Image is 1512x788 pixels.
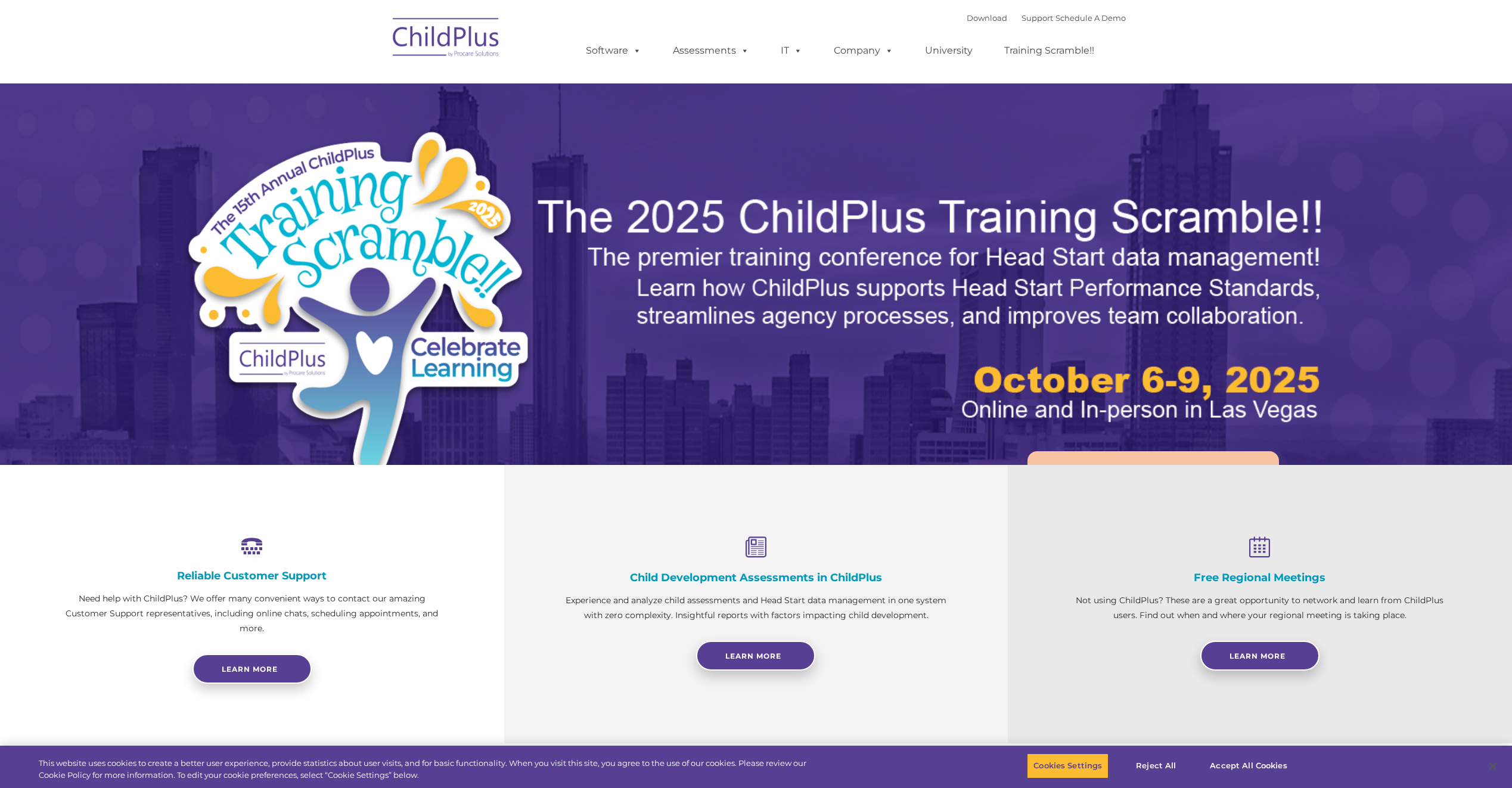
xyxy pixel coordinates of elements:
[725,652,781,660] span: Learn More
[1055,13,1126,23] a: Schedule A Demo
[1230,652,1286,660] span: Learn More
[769,39,814,63] a: IT
[696,641,815,671] a: Learn More
[574,39,653,63] a: Software
[967,13,1126,23] font: |
[1022,13,1053,23] a: Support
[1200,641,1319,671] a: Learn More
[1480,753,1506,779] button: Close
[1067,593,1452,623] p: Not using ChildPlus? These are a great opportunity to network and learn from ChildPlus users. Fin...
[992,39,1106,63] a: Training Scramble!!
[822,39,905,63] a: Company
[913,39,985,63] a: University
[193,654,312,684] a: Learn more
[60,591,445,636] p: Need help with ChildPlus? We offer many convenient ways to contact our amazing Customer Support r...
[222,665,278,674] span: Learn more
[564,593,949,623] p: Experience and analyze child assessments and Head Start data management in one system with zero c...
[39,758,831,781] div: This website uses cookies to create a better user experience, provide statistics about user visit...
[1027,451,1279,519] a: Learn More
[1067,571,1452,584] h4: Free Regional Meetings
[60,569,445,582] h4: Reliable Customer Support
[1027,753,1109,778] button: Cookies Settings
[1119,753,1193,778] button: Reject All
[564,571,949,584] h4: Child Development Assessments in ChildPlus
[967,13,1007,23] a: Download
[387,10,506,69] img: ChildPlus by Procare Solutions
[1203,753,1293,778] button: Accept All Cookies
[661,39,761,63] a: Assessments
